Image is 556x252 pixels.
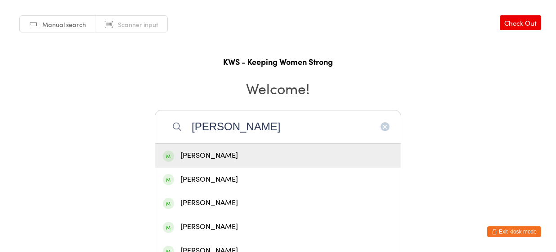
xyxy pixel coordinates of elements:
[42,20,86,29] span: Manual search
[163,221,393,233] div: [PERSON_NAME]
[163,197,393,209] div: [PERSON_NAME]
[163,150,393,162] div: [PERSON_NAME]
[163,174,393,186] div: [PERSON_NAME]
[9,56,547,67] h1: KWS - Keeping Women Strong
[487,226,541,237] button: Exit kiosk mode
[118,20,158,29] span: Scanner input
[155,110,401,143] input: Search
[500,15,541,30] a: Check Out
[9,78,547,98] h2: Welcome!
